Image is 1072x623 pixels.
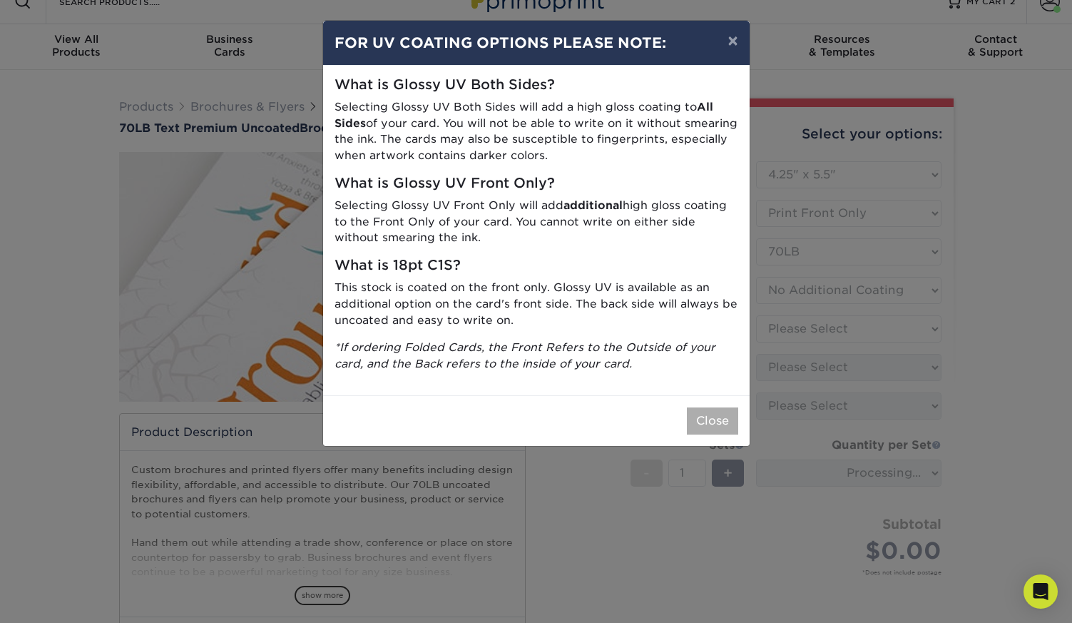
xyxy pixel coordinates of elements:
[335,280,738,328] p: This stock is coated on the front only. Glossy UV is available as an additional option on the car...
[335,198,738,246] p: Selecting Glossy UV Front Only will add high gloss coating to the Front Only of your card. You ca...
[335,77,738,93] h5: What is Glossy UV Both Sides?
[716,21,749,61] button: ×
[335,340,715,370] i: *If ordering Folded Cards, the Front Refers to the Outside of your card, and the Back refers to t...
[335,32,738,54] h4: FOR UV COATING OPTIONS PLEASE NOTE:
[335,100,713,130] strong: All Sides
[563,198,623,212] strong: additional
[1023,574,1058,609] div: Open Intercom Messenger
[335,258,738,274] h5: What is 18pt C1S?
[335,176,738,192] h5: What is Glossy UV Front Only?
[335,99,738,164] p: Selecting Glossy UV Both Sides will add a high gloss coating to of your card. You will not be abl...
[687,407,738,435] button: Close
